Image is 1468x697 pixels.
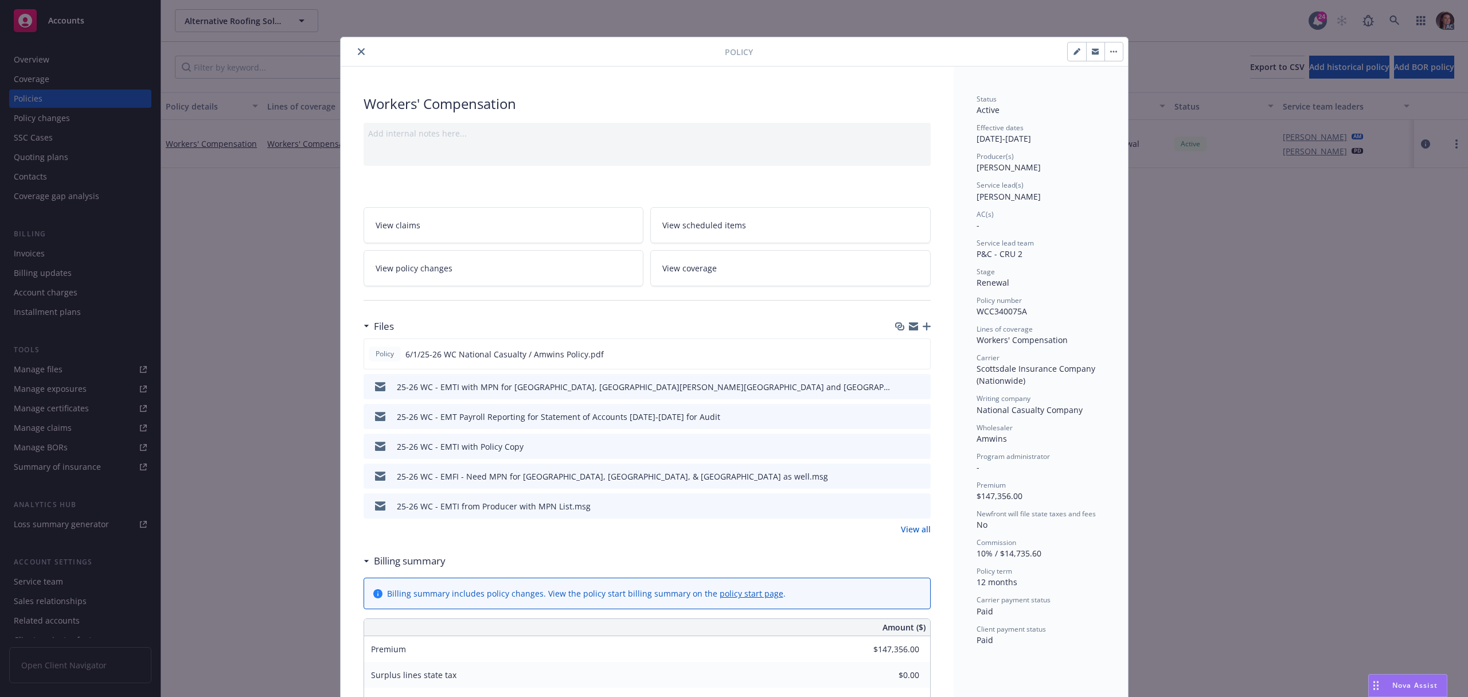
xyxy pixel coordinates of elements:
[662,219,746,231] span: View scheduled items
[977,363,1098,386] span: Scottsdale Insurance Company (Nationwide)
[371,669,456,680] span: Surplus lines state tax
[977,220,979,231] span: -
[977,634,993,645] span: Paid
[405,348,604,360] span: 6/1/25-26 WC National Casualty / Amwins Policy.pdf
[977,624,1046,634] span: Client payment status
[977,519,987,530] span: No
[916,441,926,453] button: preview file
[897,500,907,512] button: download file
[977,180,1024,190] span: Service lead(s)
[897,381,907,393] button: download file
[977,295,1022,305] span: Policy number
[977,480,1006,490] span: Premium
[901,523,931,535] a: View all
[977,566,1012,576] span: Policy term
[977,104,1000,115] span: Active
[977,123,1105,145] div: [DATE] - [DATE]
[397,500,591,512] div: 25-26 WC - EMTI from Producer with MPN List.msg
[364,207,644,243] a: View claims
[374,554,446,568] h3: Billing summary
[397,381,893,393] div: 25-26 WC - EMTI with MPN for [GEOGRAPHIC_DATA], [GEOGRAPHIC_DATA][PERSON_NAME][GEOGRAPHIC_DATA] a...
[977,324,1033,334] span: Lines of coverage
[977,209,994,219] span: AC(s)
[1392,680,1438,690] span: Nova Assist
[977,509,1096,519] span: Newfront will file state taxes and fees
[364,319,394,334] div: Files
[373,349,396,359] span: Policy
[650,207,931,243] a: View scheduled items
[376,262,452,274] span: View policy changes
[977,433,1007,444] span: Amwins
[977,334,1068,345] span: Workers' Compensation
[977,462,979,473] span: -
[916,470,926,482] button: preview file
[883,621,926,633] span: Amount ($)
[720,588,783,599] a: policy start page
[897,470,907,482] button: download file
[977,94,997,104] span: Status
[725,46,753,58] span: Policy
[977,606,993,617] span: Paid
[977,595,1051,605] span: Carrier payment status
[977,306,1027,317] span: WCC340075A
[364,94,931,114] div: Workers' Compensation
[368,127,926,139] div: Add internal notes here...
[915,348,926,360] button: preview file
[897,411,907,423] button: download file
[977,353,1000,363] span: Carrier
[916,500,926,512] button: preview file
[1368,674,1447,697] button: Nova Assist
[662,262,717,274] span: View coverage
[364,554,446,568] div: Billing summary
[1369,675,1383,696] div: Drag to move
[977,404,1083,415] span: National Casualty Company
[977,267,995,277] span: Stage
[897,441,907,453] button: download file
[364,250,644,286] a: View policy changes
[977,538,1016,547] span: Commission
[387,587,786,599] div: Billing summary includes policy changes. View the policy start billing summary on the .
[977,548,1041,559] span: 10% / $14,735.60
[977,123,1024,133] span: Effective dates
[354,45,368,59] button: close
[397,411,720,423] div: 25-26 WC - EMT Payroll Reporting for Statement of Accounts [DATE]-[DATE] for Audit
[897,348,906,360] button: download file
[371,644,406,655] span: Premium
[650,250,931,286] a: View coverage
[977,162,1041,173] span: [PERSON_NAME]
[397,470,828,482] div: 25-26 WC - EMFI - Need MPN for [GEOGRAPHIC_DATA], [GEOGRAPHIC_DATA], & [GEOGRAPHIC_DATA] as well.msg
[977,151,1014,161] span: Producer(s)
[977,394,1030,403] span: Writing company
[977,490,1022,501] span: $147,356.00
[916,381,926,393] button: preview file
[852,667,926,684] input: 0.00
[376,219,420,231] span: View claims
[977,248,1022,259] span: P&C - CRU 2
[977,577,1017,587] span: 12 months
[977,191,1041,202] span: [PERSON_NAME]
[916,411,926,423] button: preview file
[852,641,926,658] input: 0.00
[977,238,1034,248] span: Service lead team
[397,441,524,453] div: 25-26 WC - EMTI with Policy Copy
[977,277,1009,288] span: Renewal
[374,319,394,334] h3: Files
[977,451,1050,461] span: Program administrator
[977,423,1013,433] span: Wholesaler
